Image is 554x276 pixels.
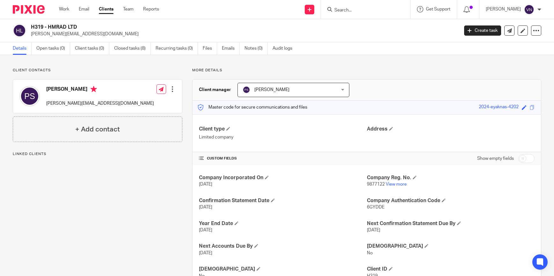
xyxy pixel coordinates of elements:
a: Notes (0) [244,42,268,55]
input: Search [334,8,391,13]
a: Email [79,6,89,12]
h4: Address [367,126,535,132]
span: [PERSON_NAME] [254,88,289,92]
h4: Next Accounts Due By [199,243,367,250]
h4: Company Authentication Code [367,197,535,204]
a: Details [13,42,32,55]
img: svg%3E [524,4,534,15]
div: 2024-eyaknas-4202 [479,104,519,111]
p: Client contacts [13,68,182,73]
img: Pixie [13,5,45,14]
h4: Next Confirmation Statement Due By [367,220,535,227]
a: Create task [464,25,501,36]
h4: Company Incorporated On [199,174,367,181]
a: Open tasks (0) [36,42,70,55]
a: Team [123,6,134,12]
h4: Confirmation Statement Date [199,197,367,204]
p: [PERSON_NAME] [486,6,521,12]
span: [DATE] [199,205,212,209]
a: View more [386,182,407,187]
span: [DATE] [199,182,212,187]
h4: [PERSON_NAME] [46,86,154,94]
a: Clients [99,6,113,12]
h4: + Add contact [75,124,120,134]
span: 6GYDDE [367,205,384,209]
p: [PERSON_NAME][EMAIL_ADDRESS][DOMAIN_NAME] [31,31,455,37]
h4: CUSTOM FIELDS [199,156,367,161]
h4: Client type [199,126,367,132]
h4: Company Reg. No. [367,174,535,181]
h4: Year End Date [199,220,367,227]
p: Master code for secure communications and files [197,104,307,110]
h4: Client ID [367,266,535,272]
a: Closed tasks (8) [114,42,151,55]
img: svg%3E [243,86,250,94]
h4: [DEMOGRAPHIC_DATA] [199,266,367,272]
a: Client tasks (0) [75,42,109,55]
img: svg%3E [19,86,40,106]
a: Work [59,6,69,12]
span: 9877122 [367,182,385,187]
span: [DATE] [199,228,212,232]
span: [DATE] [199,251,212,255]
h4: [DEMOGRAPHIC_DATA] [367,243,535,250]
a: Emails [222,42,240,55]
a: Audit logs [273,42,297,55]
img: svg%3E [13,24,26,37]
i: Primary [91,86,97,92]
label: Show empty fields [477,155,514,162]
a: Reports [143,6,159,12]
span: [DATE] [367,228,380,232]
h3: Client manager [199,87,231,93]
a: Files [203,42,217,55]
p: [PERSON_NAME][EMAIL_ADDRESS][DOMAIN_NAME] [46,100,154,107]
a: Recurring tasks (0) [156,42,198,55]
p: More details [192,68,541,73]
p: Linked clients [13,152,182,157]
h2: H319 - HMRAD LTD [31,24,370,31]
span: Get Support [426,7,450,11]
span: No [367,251,373,255]
p: Limited company [199,134,367,140]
